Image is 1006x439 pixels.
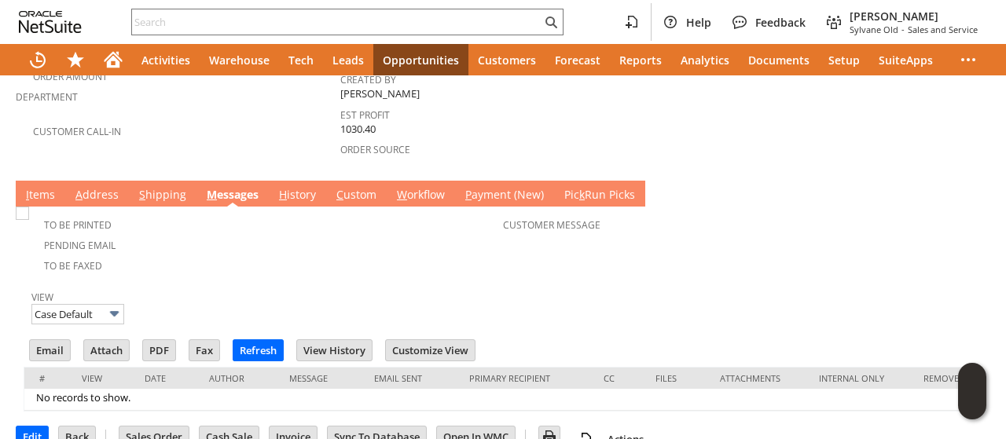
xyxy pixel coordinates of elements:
a: Shipping [135,187,190,204]
span: S [139,187,145,202]
img: Unchecked [16,207,29,220]
svg: Search [542,13,560,31]
span: P [465,187,472,202]
a: Items [22,187,59,204]
a: Customers [468,44,545,75]
a: Analytics [671,44,739,75]
a: Order Source [340,143,410,156]
a: Setup [819,44,869,75]
div: More menus [949,44,987,75]
span: 1030.40 [340,122,376,137]
a: To Be Printed [44,218,112,232]
div: Attachments [720,372,795,384]
div: # [36,372,58,384]
div: View [82,372,121,384]
span: Analytics [681,53,729,68]
span: SuiteApps [879,53,933,68]
span: Leads [332,53,364,68]
a: View [31,291,53,304]
svg: Home [104,50,123,69]
span: Sylvane Old [850,24,898,35]
a: Reports [610,44,671,75]
input: Search [132,13,542,31]
a: Payment (New) [461,187,548,204]
span: Feedback [755,15,806,30]
svg: Shortcuts [66,50,85,69]
td: No records to show. [24,389,982,411]
span: Activities [141,53,190,68]
span: Help [686,15,711,30]
span: Reports [619,53,662,68]
a: Documents [739,44,819,75]
span: M [207,187,217,202]
a: Warehouse [200,44,279,75]
div: Files [655,372,696,384]
span: Sales and Service [908,24,978,35]
span: - [901,24,905,35]
a: Custom [332,187,380,204]
svg: Recent Records [28,50,47,69]
iframe: Click here to launch Oracle Guided Learning Help Panel [958,363,986,419]
input: Refresh [233,340,283,360]
a: Recent Records [19,44,57,75]
div: Primary Recipient [469,372,580,384]
a: Order Amount [33,70,108,83]
div: Shortcuts [57,44,94,75]
span: Setup [828,53,860,68]
div: Message [289,372,350,384]
a: Activities [132,44,200,75]
a: Forecast [545,44,610,75]
img: More Options [105,305,123,323]
span: Documents [748,53,810,68]
svg: logo [19,11,82,33]
a: To Be Faxed [44,259,102,273]
a: Department [16,90,78,104]
span: H [279,187,287,202]
span: [PERSON_NAME] [850,9,978,24]
a: Pending Email [44,239,116,252]
a: Unrolled view on [962,184,981,203]
span: I [26,187,29,202]
a: History [275,187,320,204]
a: Home [94,44,132,75]
span: [PERSON_NAME] [340,86,420,101]
div: Remove [923,372,970,384]
a: Est Profit [340,108,390,122]
input: Case Default [31,304,124,324]
span: Opportunities [383,53,459,68]
div: Email Sent [374,372,446,384]
span: Oracle Guided Learning Widget. To move around, please hold and drag [958,392,986,420]
a: Address [72,187,123,204]
a: Customer Message [503,218,600,232]
a: Workflow [393,187,449,204]
a: Messages [203,187,263,204]
span: A [75,187,83,202]
div: Internal Only [819,372,900,384]
input: Attach [84,340,129,360]
span: W [397,187,407,202]
a: Opportunities [373,44,468,75]
input: PDF [143,340,175,360]
input: Fax [189,340,219,360]
span: k [579,187,585,202]
input: Email [30,340,70,360]
a: PickRun Picks [560,187,639,204]
input: Customize View [386,340,475,360]
span: Tech [288,53,314,68]
span: Warehouse [209,53,270,68]
div: Date [145,372,185,384]
a: Created By [340,73,396,86]
a: SuiteApps [869,44,942,75]
span: Customers [478,53,536,68]
div: Author [209,372,266,384]
span: C [336,187,343,202]
input: View History [297,340,372,360]
a: Leads [323,44,373,75]
a: Customer Call-in [33,125,121,138]
span: Forecast [555,53,600,68]
div: Cc [604,372,632,384]
a: Tech [279,44,323,75]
